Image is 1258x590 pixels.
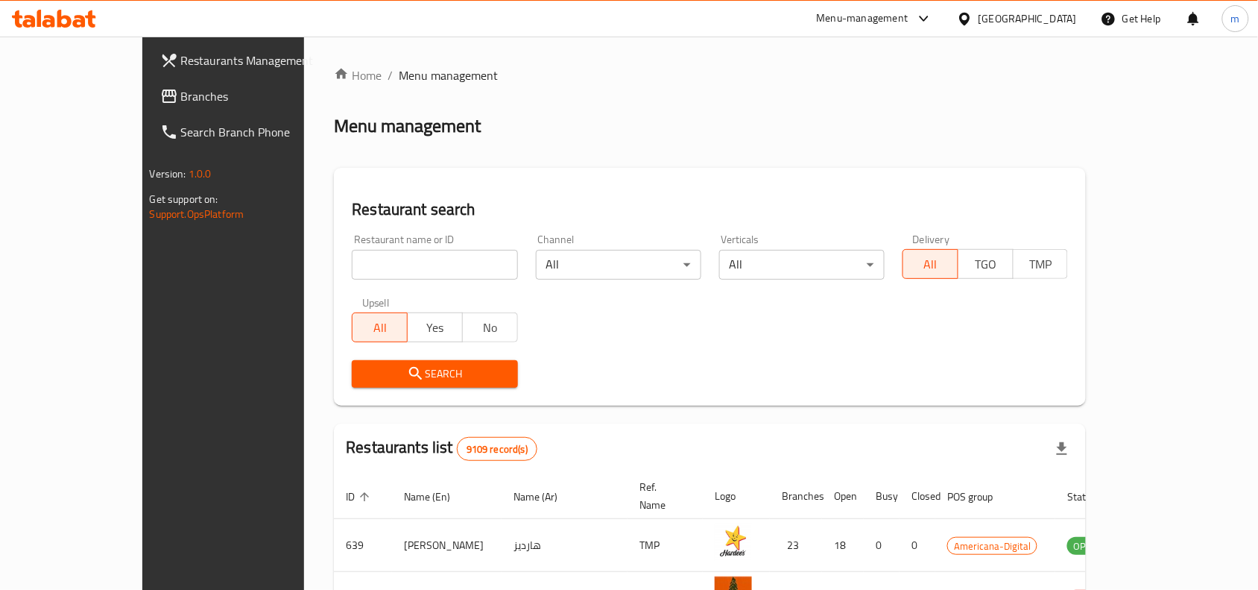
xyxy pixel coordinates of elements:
span: Search Branch Phone [181,123,341,141]
span: TGO [964,254,1008,275]
button: Yes [407,313,463,342]
span: All [358,317,402,339]
span: Status [1067,488,1116,506]
td: 18 [822,519,864,572]
td: هارديز [502,519,628,572]
a: Branches [148,78,353,114]
td: 23 [770,519,822,572]
label: Delivery [913,234,950,245]
td: 639 [334,519,392,572]
span: OPEN [1067,538,1104,555]
span: All [909,254,952,275]
button: All [352,313,408,342]
span: POS group [947,488,1012,506]
span: No [469,317,512,339]
span: Name (En) [404,488,470,506]
td: 0 [864,519,900,572]
th: Busy [864,474,900,519]
span: 1.0.0 [189,164,212,183]
button: All [903,249,958,279]
button: TMP [1013,249,1069,279]
td: [PERSON_NAME] [392,519,502,572]
a: Support.OpsPlatform [150,204,244,224]
th: Logo [703,474,770,519]
input: Search for restaurant name or ID.. [352,250,517,280]
span: Branches [181,87,341,105]
div: All [719,250,885,280]
button: TGO [958,249,1014,279]
th: Branches [770,474,822,519]
th: Closed [900,474,935,519]
span: Get support on: [150,189,218,209]
h2: Restaurants list [346,436,537,461]
label: Upsell [362,298,390,308]
span: Ref. Name [639,478,685,514]
span: Name (Ar) [513,488,577,506]
span: Search [364,365,505,383]
span: Version: [150,164,186,183]
span: TMP [1020,254,1063,275]
span: Americana-Digital [948,538,1037,555]
div: Menu-management [817,10,908,28]
span: Restaurants Management [181,51,341,69]
li: / [388,66,393,84]
a: Home [334,66,382,84]
h2: Restaurant search [352,198,1068,221]
td: TMP [628,519,703,572]
span: m [1231,10,1240,27]
span: 9109 record(s) [458,442,537,456]
a: Search Branch Phone [148,114,353,150]
button: Search [352,360,517,388]
div: Export file [1044,431,1080,467]
span: ID [346,488,374,506]
img: Hardee's [715,524,752,561]
button: No [462,313,518,342]
a: Restaurants Management [148,43,353,78]
div: [GEOGRAPHIC_DATA] [979,10,1077,27]
td: 0 [900,519,935,572]
nav: breadcrumb [334,66,1086,84]
span: Yes [414,317,457,339]
div: Total records count [457,437,537,461]
span: Menu management [399,66,498,84]
th: Open [822,474,864,519]
h2: Menu management [334,114,481,138]
div: All [536,250,701,280]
